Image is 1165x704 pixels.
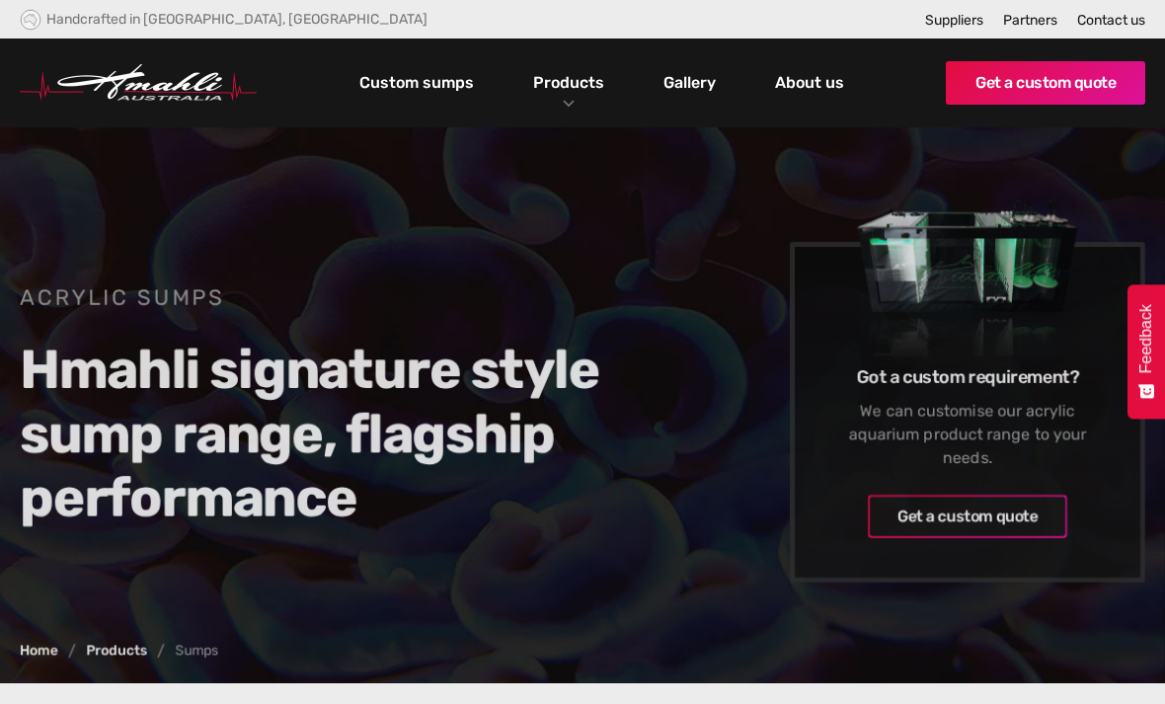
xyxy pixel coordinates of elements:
[824,399,1111,470] div: We can customise our acrylic aquarium product range to your needs.
[20,644,58,658] a: Home
[824,365,1111,389] h6: Got a custom requirement?
[46,11,427,28] div: Handcrafted in [GEOGRAPHIC_DATA], [GEOGRAPHIC_DATA]
[868,495,1067,538] a: Get a custom quote
[897,505,1038,528] div: Get a custom quote
[20,283,664,313] h1: Acrylic Sumps
[1077,12,1145,29] a: Contact us
[175,644,218,658] div: Sumps
[528,68,609,97] a: Products
[1127,284,1165,419] button: Feedback - Show survey
[354,66,479,100] a: Custom sumps
[925,12,983,29] a: Suppliers
[86,644,147,658] a: Products
[770,66,849,100] a: About us
[20,64,257,102] a: home
[824,148,1111,405] img: Sumps
[518,39,619,127] div: Products
[946,61,1145,105] a: Get a custom quote
[20,64,257,102] img: Hmahli Australia Logo
[20,338,664,530] h2: Hmahli signature style sump range, flagship performance
[1137,304,1155,373] span: Feedback
[659,66,721,100] a: Gallery
[1003,12,1057,29] a: Partners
